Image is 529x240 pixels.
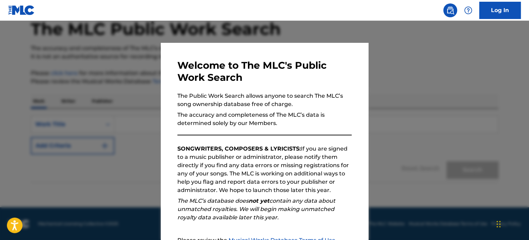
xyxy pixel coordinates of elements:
em: The MLC’s database does contain any data about unmatched royalties. We will begin making unmatche... [177,198,335,221]
strong: SONGWRITERS, COMPOSERS & LYRICISTS: [177,145,301,152]
p: If you are signed to a music publisher or administrator, please notify them directly if you find ... [177,145,352,194]
strong: not yet [249,198,269,204]
div: Drag [496,214,501,234]
a: Log In [479,2,521,19]
img: search [446,6,454,15]
div: Help [461,3,475,17]
img: help [464,6,472,15]
img: MLC Logo [8,5,35,15]
p: The accuracy and completeness of The MLC’s data is determined solely by our Members. [177,111,352,127]
p: The Public Work Search allows anyone to search The MLC’s song ownership database free of charge. [177,92,352,108]
h3: Welcome to The MLC's Public Work Search [177,59,352,84]
a: Public Search [443,3,457,17]
iframe: Chat Widget [494,207,529,240]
